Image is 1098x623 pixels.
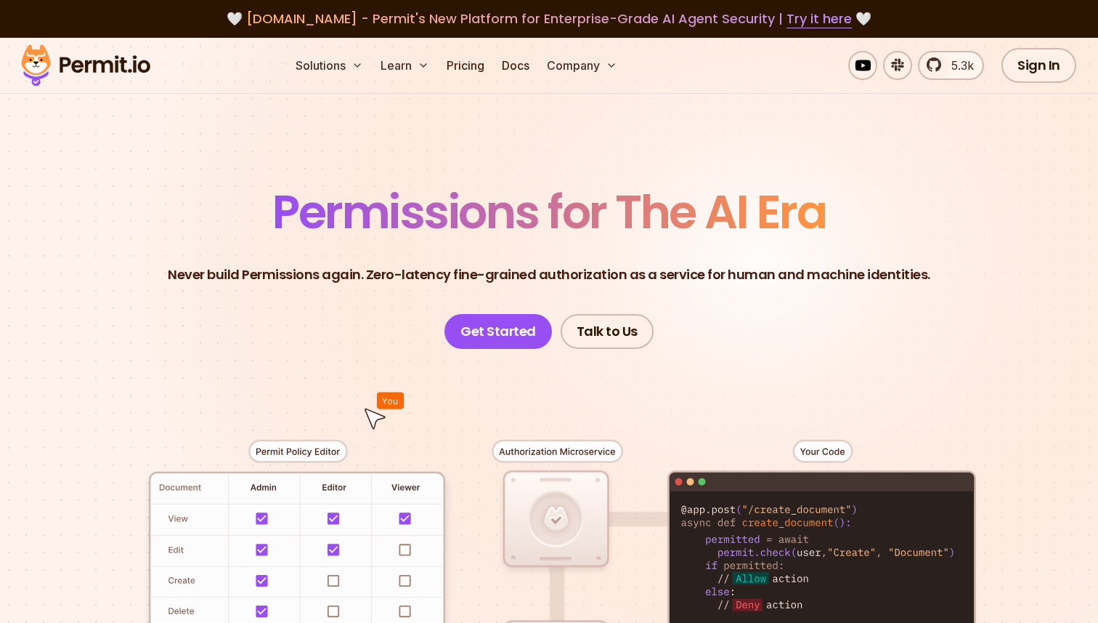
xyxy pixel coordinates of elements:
[168,265,930,285] p: Never build Permissions again. Zero-latency fine-grained authorization as a service for human and...
[15,41,157,90] img: Permit logo
[375,51,435,80] button: Learn
[290,51,369,80] button: Solutions
[561,314,654,349] a: Talk to Us
[786,9,852,28] a: Try it here
[496,51,535,80] a: Docs
[943,57,974,74] span: 5.3k
[441,51,490,80] a: Pricing
[444,314,552,349] a: Get Started
[541,51,623,80] button: Company
[1001,48,1076,83] a: Sign In
[272,180,826,244] span: Permissions for The AI Era
[918,51,984,80] a: 5.3k
[35,9,1063,29] div: 🤍 🤍
[246,9,852,28] span: [DOMAIN_NAME] - Permit's New Platform for Enterprise-Grade AI Agent Security |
